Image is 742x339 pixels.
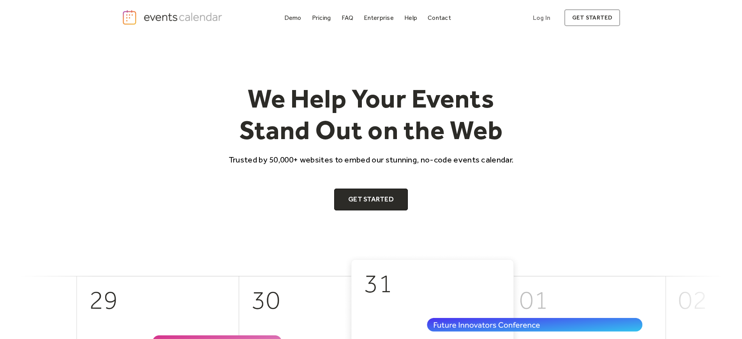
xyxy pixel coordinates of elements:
a: FAQ [338,12,357,23]
div: Pricing [312,16,331,20]
a: get started [564,9,620,26]
a: Demo [281,12,305,23]
div: Help [404,16,417,20]
p: Trusted by 50,000+ websites to embed our stunning, no-code events calendar. [222,154,521,165]
div: Demo [284,16,301,20]
a: Help [401,12,420,23]
div: FAQ [342,16,354,20]
a: Pricing [309,12,334,23]
a: Log In [525,9,558,26]
a: Contact [425,12,454,23]
div: Contact [428,16,451,20]
a: Get Started [334,189,408,210]
a: Enterprise [361,12,397,23]
h1: We Help Your Events Stand Out on the Web [222,83,521,146]
div: Enterprise [364,16,393,20]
